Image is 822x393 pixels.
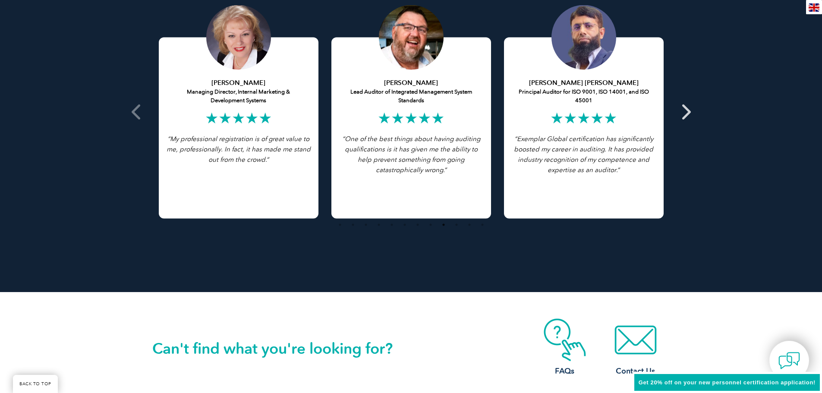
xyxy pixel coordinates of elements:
strong: [PERSON_NAME] [384,79,438,87]
button: 3 of 4 [362,220,370,229]
strong: [PERSON_NAME] [211,79,265,87]
strong: [PERSON_NAME] [PERSON_NAME] [529,79,639,87]
img: contact-faq.webp [530,318,599,362]
button: 12 of 4 [478,220,487,229]
em: “ [514,135,653,174]
span: . [443,166,444,174]
i: My professional registration is of great value to me, professionally. In fact, it has made me sta... [167,135,311,163]
button: 1 of 4 [336,220,344,229]
h2: Can't find what you're looking for? [152,342,411,355]
h5: Managing Director, Internal Marketing & Development Systems [165,79,312,105]
button: 10 of 4 [452,220,461,229]
img: contact-chat.png [778,350,800,371]
a: BACK TO TOP [13,375,58,393]
span: Get 20% off on your new personnel certification application! [639,379,816,386]
a: FAQs [530,318,599,377]
i: ” [514,135,653,174]
button: 4 of 4 [375,220,383,229]
span: One of the best things about having auditing qualifications is it has given me the ability to hel... [345,135,480,174]
h5: Principal Auditor for ISO 9001, ISO 14001, and ISO 45001 [510,79,657,105]
i: ” [342,135,480,174]
button: 11 of 4 [465,220,474,229]
button: 6 of 4 [400,220,409,229]
h3: FAQs [530,366,599,377]
h2: ★★★★★ [510,111,657,125]
h2: ★★★★★ [338,111,485,125]
img: contact-email.webp [601,318,670,362]
button: 7 of 4 [413,220,422,229]
h5: Lead Auditor of Integrated Management System Standards [338,79,485,105]
h3: Contact Us [601,366,670,377]
button: 9 of 4 [439,220,448,229]
em: “ [167,135,170,143]
button: 2 of 4 [349,220,357,229]
span: Exemplar Global certification has significantly boosted my career in auditing. It has provided in... [514,135,653,174]
button: 8 of 4 [426,220,435,229]
a: Contact Us [601,318,670,377]
img: en [809,3,819,12]
em: “ [342,135,480,174]
h2: ★★★★★ [165,111,312,125]
button: 5 of 4 [387,220,396,229]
